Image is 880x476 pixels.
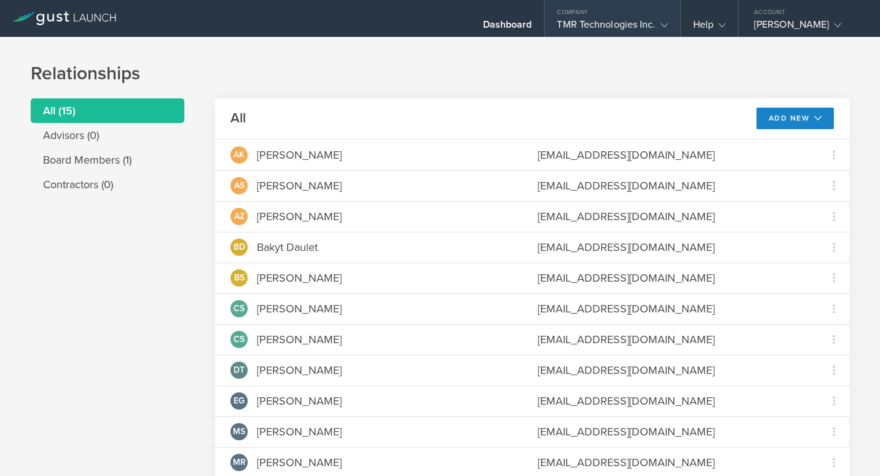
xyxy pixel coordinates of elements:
div: [EMAIL_ADDRESS][DOMAIN_NAME] [538,147,803,163]
div: [PERSON_NAME] [257,208,342,224]
div: [EMAIL_ADDRESS][DOMAIN_NAME] [538,239,803,255]
li: Board Members (1) [31,148,184,172]
div: [PERSON_NAME] [257,362,342,378]
div: [EMAIL_ADDRESS][DOMAIN_NAME] [538,178,803,194]
div: TMR Technologies Inc. [557,18,667,37]
div: [EMAIL_ADDRESS][DOMAIN_NAME] [538,270,803,286]
div: Help [693,18,726,37]
div: [EMAIL_ADDRESS][DOMAIN_NAME] [538,301,803,317]
span: AZ [234,212,245,221]
div: [EMAIL_ADDRESS][DOMAIN_NAME] [538,208,803,224]
li: All (15) [31,98,184,123]
h2: All [230,109,246,127]
div: Bakyt Daulet [257,239,318,255]
span: AK [234,151,245,159]
div: [EMAIL_ADDRESS][DOMAIN_NAME] [538,393,803,409]
div: [PERSON_NAME] [754,18,858,37]
span: BD [234,243,245,252]
div: [PERSON_NAME] [257,331,342,347]
span: CS [234,335,245,344]
div: [PERSON_NAME] [257,424,342,440]
div: [PERSON_NAME] [257,301,342,317]
div: [PERSON_NAME] [257,178,342,194]
div: [EMAIL_ADDRESS][DOMAIN_NAME] [538,331,803,347]
span: MR [233,458,246,467]
button: Add New [756,108,835,129]
div: [EMAIL_ADDRESS][DOMAIN_NAME] [538,362,803,378]
span: DT [234,366,245,375]
span: AS [234,181,245,190]
span: EG [234,397,245,405]
li: Advisors (0) [31,123,184,148]
iframe: Chat Widget [819,417,880,476]
div: [PERSON_NAME] [257,270,342,286]
span: BS [234,274,245,282]
div: [EMAIL_ADDRESS][DOMAIN_NAME] [538,424,803,440]
div: Dashboard [483,18,532,37]
li: Contractors (0) [31,172,184,197]
div: [EMAIL_ADDRESS][DOMAIN_NAME] [538,454,803,470]
div: [PERSON_NAME] [257,454,342,470]
span: CS [234,304,245,313]
div: [PERSON_NAME] [257,393,342,409]
span: MS [233,427,245,436]
div: [PERSON_NAME] [257,147,342,163]
h1: Relationships [31,61,849,86]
